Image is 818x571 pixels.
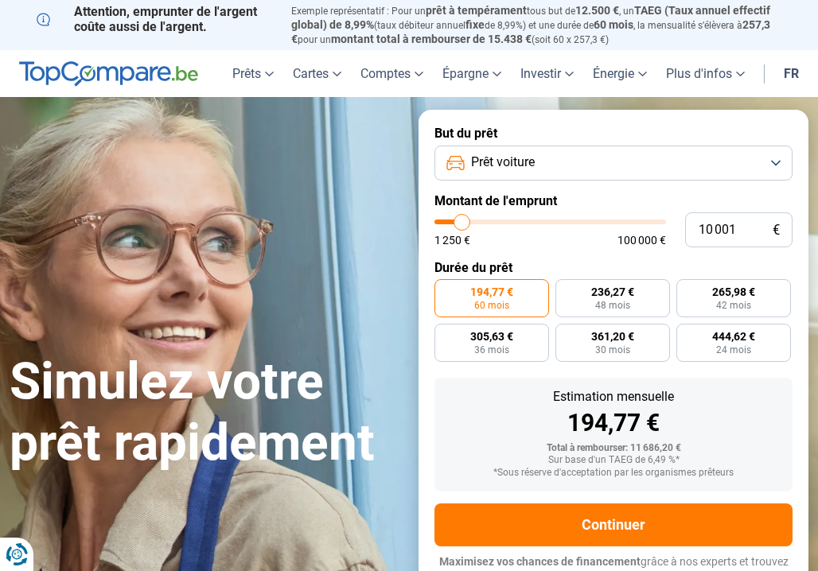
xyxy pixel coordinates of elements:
span: 257,3 € [291,18,770,45]
img: TopCompare [19,61,198,87]
span: 194,77 € [470,286,513,297]
div: *Sous réserve d'acceptation par les organismes prêteurs [447,468,780,479]
span: fixe [465,18,485,31]
span: 1 250 € [434,235,470,246]
span: Prêt voiture [471,153,535,171]
label: Montant de l'emprunt [434,193,793,208]
a: Plus d'infos [656,50,754,97]
a: Comptes [351,50,433,97]
div: Total à rembourser: 11 686,20 € [447,443,780,454]
div: Sur base d'un TAEG de 6,49 %* [447,455,780,466]
span: 100 000 € [617,235,666,246]
span: 24 mois [716,345,751,355]
div: 194,77 € [447,411,780,435]
span: 48 mois [595,301,630,310]
span: 30 mois [595,345,630,355]
label: But du prêt [434,126,793,141]
span: 361,20 € [591,331,634,342]
span: 305,63 € [470,331,513,342]
span: 60 mois [594,18,633,31]
button: Continuer [434,503,793,546]
span: 265,98 € [712,286,755,297]
a: Énergie [583,50,656,97]
span: TAEG (Taux annuel effectif global) de 8,99% [291,4,770,31]
a: Prêts [223,50,283,97]
span: montant total à rembourser de 15.438 € [331,33,532,45]
span: 36 mois [474,345,509,355]
p: Exemple représentatif : Pour un tous but de , un (taux débiteur annuel de 8,99%) et une durée de ... [291,4,781,46]
span: 12.500 € [575,4,619,17]
a: fr [774,50,808,97]
button: Prêt voiture [434,146,793,181]
a: Cartes [283,50,351,97]
a: Épargne [433,50,511,97]
span: 42 mois [716,301,751,310]
span: prêt à tempérament [426,4,527,17]
a: Investir [511,50,583,97]
span: € [773,223,780,237]
div: Estimation mensuelle [447,390,780,403]
h1: Simulez votre prêt rapidement [10,352,399,474]
label: Durée du prêt [434,260,793,275]
span: 444,62 € [712,331,755,342]
span: 236,27 € [591,286,634,297]
p: Attention, emprunter de l'argent coûte aussi de l'argent. [37,4,272,34]
span: 60 mois [474,301,509,310]
span: Maximisez vos chances de financement [439,555,641,568]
